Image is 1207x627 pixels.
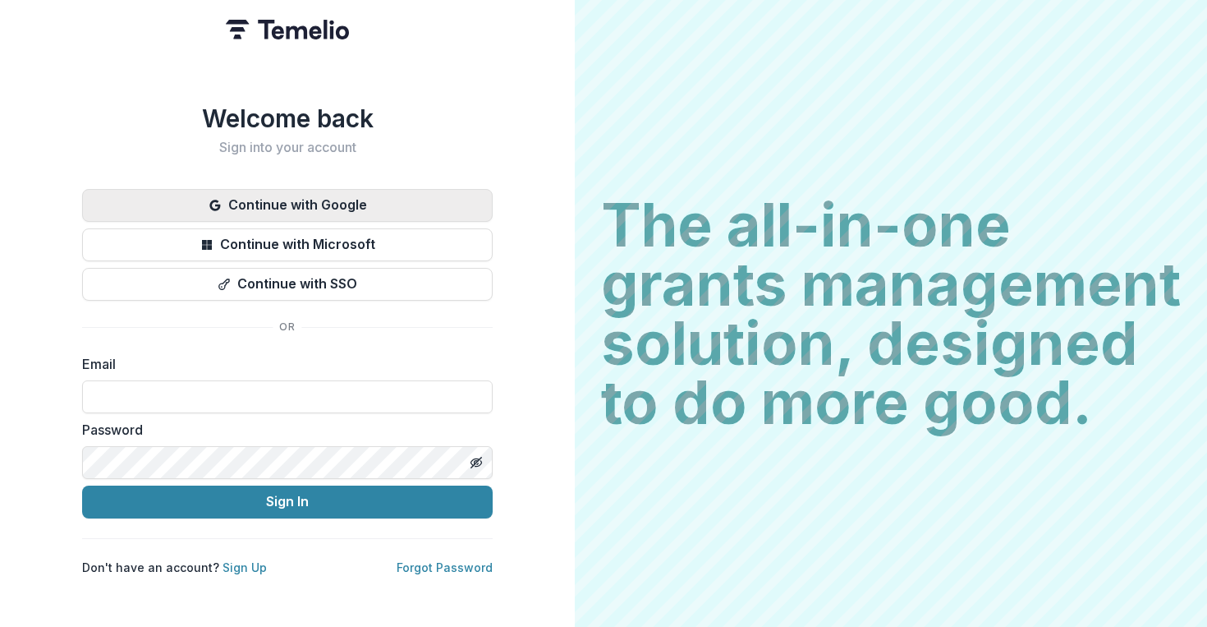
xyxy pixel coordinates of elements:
h1: Welcome back [82,104,493,133]
a: Sign Up [223,560,267,574]
a: Forgot Password [397,560,493,574]
img: Temelio [226,20,349,39]
button: Continue with Microsoft [82,228,493,261]
button: Sign In [82,486,493,519]
label: Email [82,354,483,374]
p: Don't have an account? [82,559,267,576]
button: Toggle password visibility [463,450,489,476]
label: Password [82,420,483,440]
button: Continue with Google [82,189,493,222]
button: Continue with SSO [82,268,493,301]
h2: Sign into your account [82,140,493,155]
